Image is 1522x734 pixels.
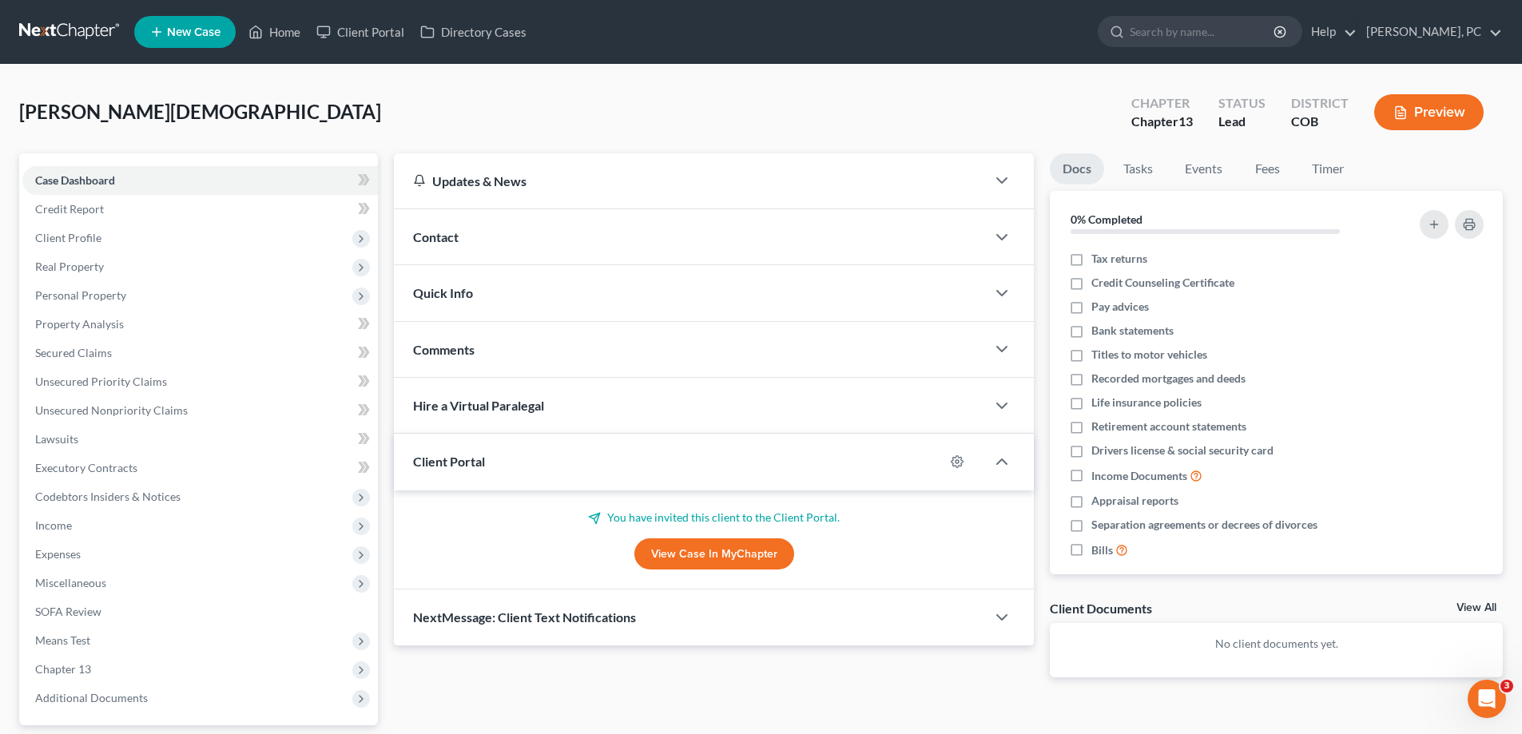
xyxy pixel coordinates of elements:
[413,454,485,469] span: Client Portal
[35,260,104,273] span: Real Property
[35,576,106,589] span: Miscellaneous
[1500,680,1513,692] span: 3
[35,173,115,187] span: Case Dashboard
[1091,347,1207,363] span: Titles to motor vehicles
[22,367,378,396] a: Unsecured Priority Claims
[1303,18,1357,46] a: Help
[1131,94,1193,113] div: Chapter
[1091,371,1246,387] span: Recorded mortgages and deeds
[1218,94,1266,113] div: Status
[35,202,104,216] span: Credit Report
[35,547,81,561] span: Expenses
[35,605,101,618] span: SOFA Review
[1091,251,1147,267] span: Tax returns
[1091,542,1113,558] span: Bills
[1131,113,1193,131] div: Chapter
[412,18,534,46] a: Directory Cases
[35,403,188,417] span: Unsecured Nonpriority Claims
[35,518,72,532] span: Income
[22,166,378,195] a: Case Dashboard
[35,432,78,446] span: Lawsuits
[413,609,636,625] span: NextMessage: Client Text Notifications
[1071,212,1142,226] strong: 0% Completed
[240,18,308,46] a: Home
[413,285,473,300] span: Quick Info
[19,100,381,123] span: [PERSON_NAME][DEMOGRAPHIC_DATA]
[35,346,112,359] span: Secured Claims
[1299,153,1357,184] a: Timer
[413,342,475,357] span: Comments
[1063,636,1490,652] p: No client documents yet.
[1242,153,1293,184] a: Fees
[35,317,124,331] span: Property Analysis
[634,538,794,570] a: View Case in MyChapter
[1050,153,1104,184] a: Docs
[1178,113,1193,129] span: 13
[35,633,90,647] span: Means Test
[1130,17,1276,46] input: Search by name...
[413,229,459,244] span: Contact
[22,454,378,482] a: Executory Contracts
[1091,299,1149,315] span: Pay advices
[1091,419,1246,434] span: Retirement account statements
[35,662,91,676] span: Chapter 13
[22,339,378,367] a: Secured Claims
[35,490,181,503] span: Codebtors Insiders & Notices
[22,396,378,425] a: Unsecured Nonpriority Claims
[413,398,544,413] span: Hire a Virtual Paralegal
[1091,323,1174,339] span: Bank statements
[1358,18,1502,46] a: [PERSON_NAME], PC
[1291,113,1349,131] div: COB
[1111,153,1166,184] a: Tasks
[1291,94,1349,113] div: District
[308,18,412,46] a: Client Portal
[1218,113,1266,131] div: Lead
[1091,275,1234,291] span: Credit Counseling Certificate
[35,375,167,388] span: Unsecured Priority Claims
[1091,442,1274,458] span: Drivers license & social security card
[22,195,378,224] a: Credit Report
[22,310,378,339] a: Property Analysis
[35,231,101,244] span: Client Profile
[1050,600,1152,617] div: Client Documents
[1091,395,1202,411] span: Life insurance policies
[167,26,221,38] span: New Case
[413,173,967,189] div: Updates & News
[35,461,137,474] span: Executory Contracts
[1091,517,1317,533] span: Separation agreements or decrees of divorces
[1374,94,1484,130] button: Preview
[1091,493,1178,509] span: Appraisal reports
[35,288,126,302] span: Personal Property
[35,691,148,704] span: Additional Documents
[413,510,1015,526] p: You have invited this client to the Client Portal.
[22,597,378,626] a: SOFA Review
[22,425,378,454] a: Lawsuits
[1091,468,1187,484] span: Income Documents
[1468,680,1506,718] iframe: Intercom live chat
[1456,602,1496,613] a: View All
[1172,153,1235,184] a: Events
